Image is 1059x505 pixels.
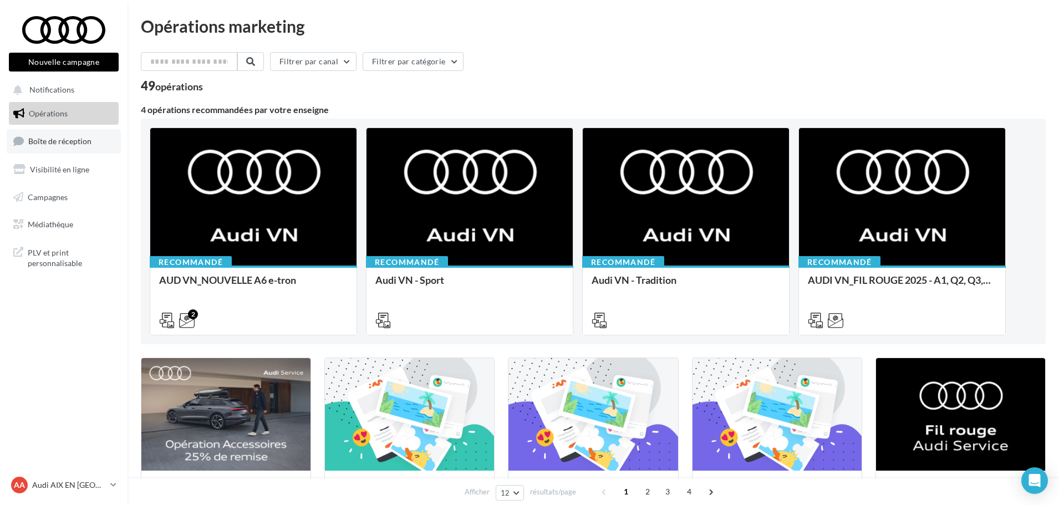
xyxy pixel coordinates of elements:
span: résultats/page [530,487,576,497]
span: 1 [617,483,635,501]
div: 4 opérations recommandées par votre enseigne [141,105,1046,114]
div: Recommandé [582,256,664,268]
div: Opérations marketing [141,18,1046,34]
span: 4 [680,483,698,501]
span: Médiathèque [28,220,73,229]
div: Recommandé [798,256,880,268]
div: Recommandé [366,256,448,268]
span: AA [14,480,25,491]
div: Open Intercom Messenger [1021,467,1048,494]
div: 2 [188,309,198,319]
span: Campagnes [28,192,68,201]
div: Audi VN - Tradition [592,274,780,297]
a: Opérations [7,102,121,125]
a: AA Audi AIX EN [GEOGRAPHIC_DATA] [9,475,119,496]
span: Boîte de réception [28,136,91,146]
div: opérations [155,81,203,91]
span: 3 [659,483,676,501]
div: AUDI VN_FIL ROUGE 2025 - A1, Q2, Q3, Q5 et Q4 e-tron [808,274,996,297]
div: Audi VN - Sport [375,274,564,297]
a: Campagnes [7,186,121,209]
button: 12 [496,485,524,501]
span: Afficher [465,487,490,497]
div: Recommandé [150,256,232,268]
a: Médiathèque [7,213,121,236]
span: 12 [501,488,510,497]
span: PLV et print personnalisable [28,245,114,269]
span: 2 [639,483,656,501]
a: Visibilité en ligne [7,158,121,181]
span: Visibilité en ligne [30,165,89,174]
span: Opérations [29,109,68,118]
div: 49 [141,80,203,92]
button: Filtrer par catégorie [363,52,464,71]
span: Notifications [29,85,74,95]
p: Audi AIX EN [GEOGRAPHIC_DATA] [32,480,106,491]
a: PLV et print personnalisable [7,241,121,273]
div: AUD VN_NOUVELLE A6 e-tron [159,274,348,297]
button: Filtrer par canal [270,52,357,71]
button: Nouvelle campagne [9,53,119,72]
a: Boîte de réception [7,129,121,153]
